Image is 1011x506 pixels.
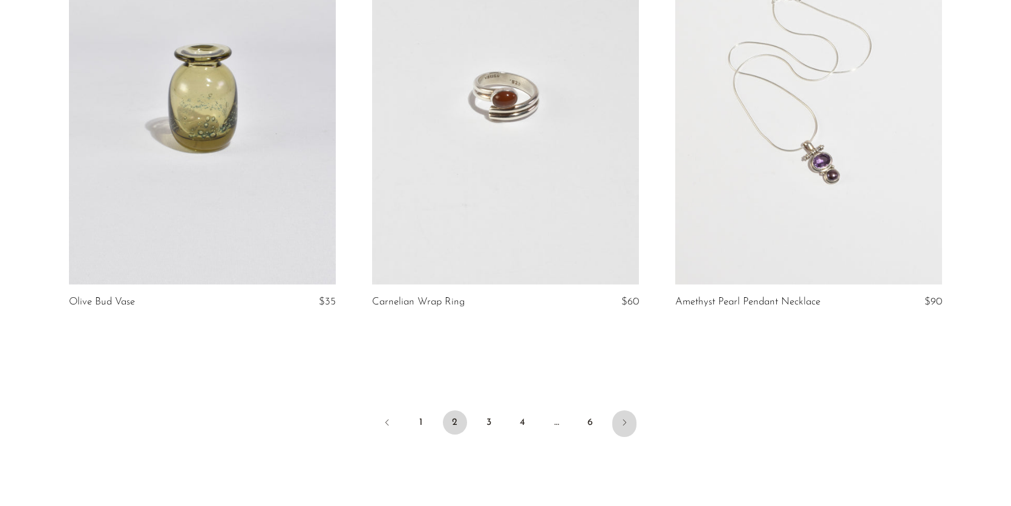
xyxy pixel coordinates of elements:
[545,410,569,435] span: …
[372,297,465,307] a: Carnelian Wrap Ring
[443,410,467,435] span: 2
[612,410,636,437] a: Next
[511,410,535,435] a: 4
[578,410,603,435] a: 6
[477,410,501,435] a: 3
[621,297,639,307] span: $60
[409,410,433,435] a: 1
[69,297,135,307] a: Olive Bud Vase
[319,297,336,307] span: $35
[675,297,820,307] a: Amethyst Pearl Pendant Necklace
[375,410,399,437] a: Previous
[924,297,942,307] span: $90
